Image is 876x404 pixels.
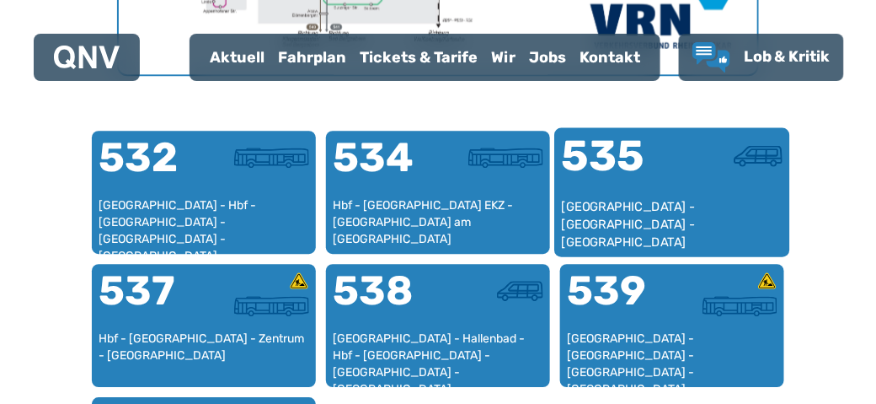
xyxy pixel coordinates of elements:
[333,271,438,331] div: 538
[353,35,484,79] a: Tickets & Tarife
[484,35,522,79] a: Wir
[567,271,672,331] div: 539
[234,296,309,316] img: Stadtbus
[702,296,777,316] img: Stadtbus
[99,137,204,198] div: 532
[468,148,543,168] img: Stadtbus
[333,197,543,247] div: Hbf - [GEOGRAPHIC_DATA] EKZ - [GEOGRAPHIC_DATA] am [GEOGRAPHIC_DATA]
[734,145,783,166] img: Kleinbus
[692,42,831,73] a: Lob & Kritik
[522,35,573,79] a: Jobs
[573,35,647,79] a: Kontakt
[562,135,672,198] div: 535
[99,271,204,331] div: 537
[333,331,543,380] div: [GEOGRAPHIC_DATA] - Hallenbad - Hbf - [GEOGRAPHIC_DATA] - [GEOGRAPHIC_DATA] - [GEOGRAPHIC_DATA]
[567,331,777,380] div: [GEOGRAPHIC_DATA] - [GEOGRAPHIC_DATA] - [GEOGRAPHIC_DATA] - [GEOGRAPHIC_DATA] - [GEOGRAPHIC_DATA]...
[744,47,831,66] span: Lob & Kritik
[497,281,543,301] img: Kleinbus
[54,46,120,69] img: QNV Logo
[562,198,783,250] div: [GEOGRAPHIC_DATA] - [GEOGRAPHIC_DATA] - [GEOGRAPHIC_DATA]
[203,35,271,79] a: Aktuell
[99,197,309,247] div: [GEOGRAPHIC_DATA] - Hbf - [GEOGRAPHIC_DATA] - [GEOGRAPHIC_DATA] - [GEOGRAPHIC_DATA] - [GEOGRAPHIC...
[271,35,353,79] a: Fahrplan
[54,40,120,74] a: QNV Logo
[333,137,438,198] div: 534
[99,331,309,380] div: Hbf - [GEOGRAPHIC_DATA] - Zentrum - [GEOGRAPHIC_DATA]
[234,148,309,168] img: Stadtbus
